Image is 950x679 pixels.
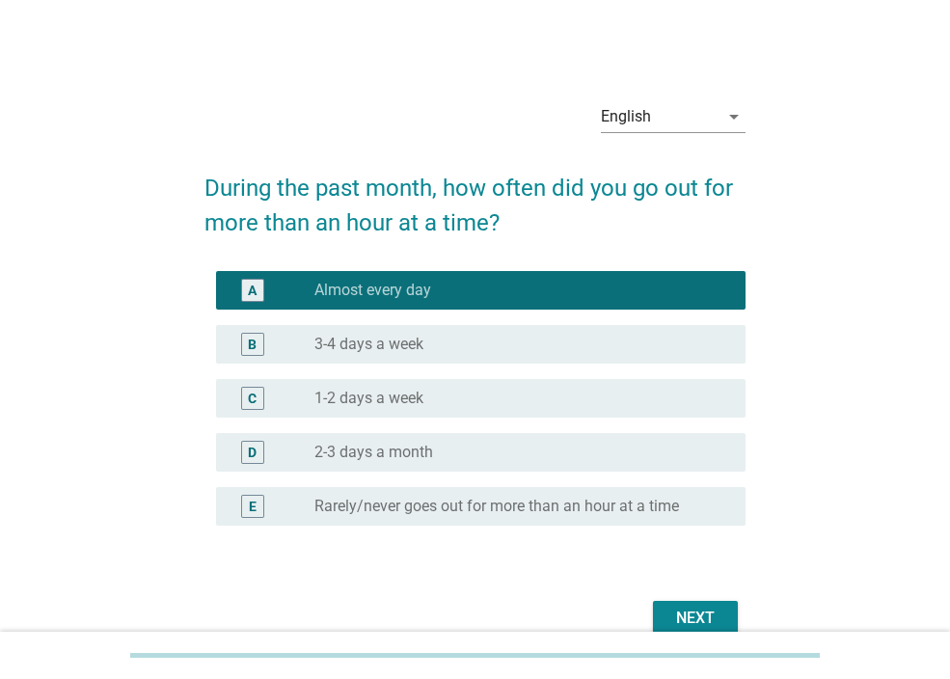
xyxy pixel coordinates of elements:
i: arrow_drop_down [722,105,746,128]
div: A [248,280,257,300]
div: B [248,334,257,354]
div: E [249,496,257,516]
label: 1-2 days a week [314,389,423,408]
button: Next [653,601,738,636]
div: C [248,388,257,408]
div: D [248,442,257,462]
label: Almost every day [314,281,431,300]
label: 3-4 days a week [314,335,423,354]
h2: During the past month, how often did you go out for more than an hour at a time? [204,151,746,240]
label: 2-3 days a month [314,443,433,462]
label: Rarely/never goes out for more than an hour at a time [314,497,679,516]
div: English [601,108,651,125]
div: Next [668,607,722,630]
